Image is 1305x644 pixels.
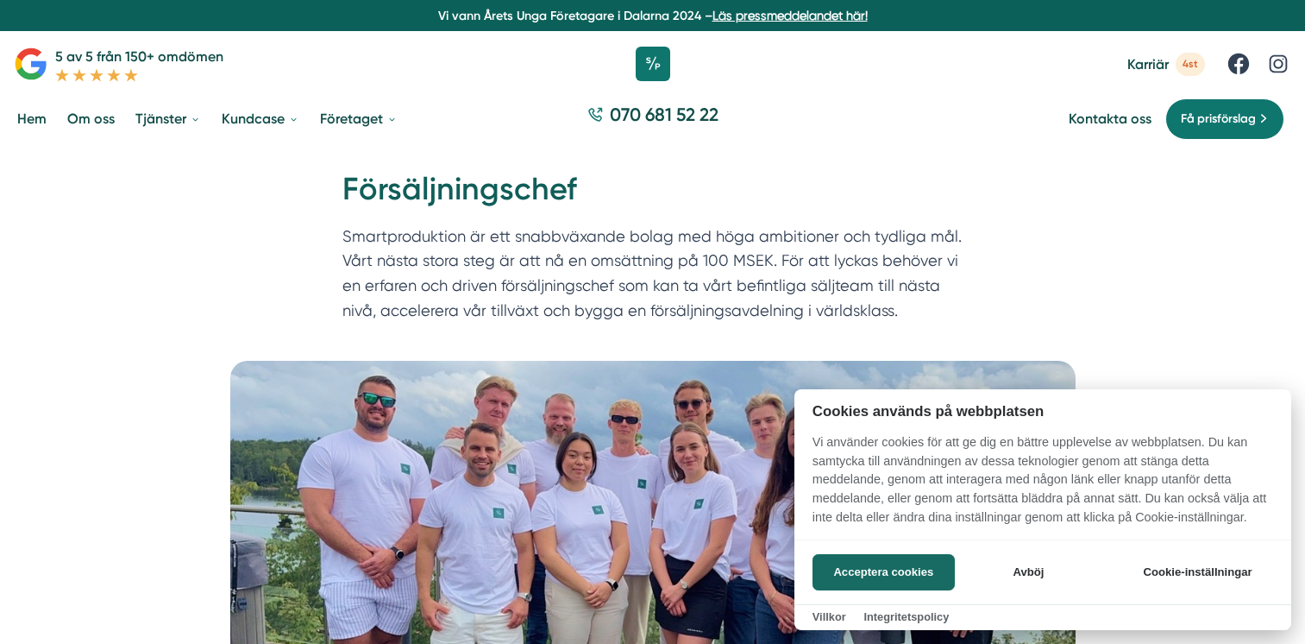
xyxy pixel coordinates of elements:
[960,554,1097,590] button: Avböj
[812,610,846,623] a: Villkor
[794,403,1291,420] h2: Cookies används på webbplatsen
[794,433,1291,539] p: Vi använder cookies för att ge dig en bättre upplevelse av webbplatsen. Du kan samtycka till anvä...
[1122,554,1273,590] button: Cookie-inställningar
[812,554,955,590] button: Acceptera cookies
[863,610,949,623] a: Integritetspolicy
